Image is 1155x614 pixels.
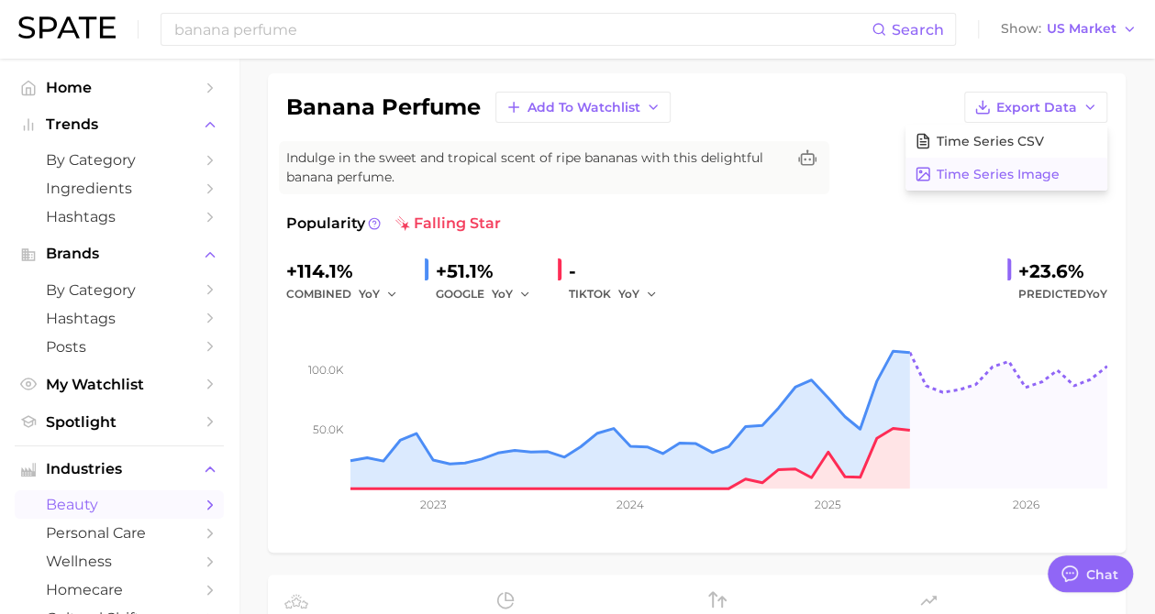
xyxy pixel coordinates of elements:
[46,116,193,133] span: Trends
[492,286,513,302] span: YoY
[15,73,224,102] a: Home
[15,276,224,304] a: by Category
[436,283,543,305] div: GOOGLE
[395,216,410,231] img: falling star
[286,213,365,235] span: Popularity
[996,100,1077,115] span: Export Data
[15,174,224,203] a: Ingredients
[15,370,224,399] a: My Watchlist
[1018,257,1107,286] div: +23.6%
[15,519,224,547] a: personal care
[892,21,944,38] span: Search
[46,79,193,96] span: Home
[359,286,380,302] span: YoY
[569,257,670,286] div: -
[15,304,224,333] a: Hashtags
[1018,283,1107,305] span: Predicted
[46,151,193,169] span: by Category
[1001,24,1041,34] span: Show
[46,496,193,513] span: beauty
[905,125,1107,191] div: Export Data
[618,286,639,302] span: YoY
[937,134,1044,149] span: Time Series CSV
[15,146,224,174] a: by Category
[616,498,644,511] tspan: 2024
[395,213,501,235] span: falling star
[937,167,1060,182] span: Time Series Image
[46,413,193,431] span: Spotlight
[46,281,193,299] span: by Category
[46,208,193,225] span: Hashtags
[46,246,193,262] span: Brands
[495,92,671,123] button: Add to Watchlist
[172,14,872,45] input: Search here for a brand, industry, or ingredient
[15,547,224,576] a: wellness
[15,203,224,231] a: Hashtags
[46,461,193,477] span: Industries
[15,408,224,436] a: Spotlight
[286,257,410,286] div: +114.1%
[436,257,543,286] div: +51.1%
[569,283,670,305] div: TIKTOK
[286,148,785,187] span: Indulge in the sweet and tropical scent of ripe bananas with this delightful banana perfume.
[46,180,193,197] span: Ingredients
[15,111,224,138] button: Trends
[815,498,841,511] tspan: 2025
[46,553,193,570] span: wellness
[420,498,447,511] tspan: 2023
[46,581,193,598] span: homecare
[15,240,224,268] button: Brands
[15,576,224,604] a: homecare
[46,310,193,327] span: Hashtags
[46,338,193,356] span: Posts
[46,376,193,393] span: My Watchlist
[492,283,531,305] button: YoY
[46,524,193,542] span: personal care
[1047,24,1116,34] span: US Market
[15,333,224,361] a: Posts
[1012,498,1038,511] tspan: 2026
[18,16,116,38] img: SPATE
[618,283,658,305] button: YoY
[1086,287,1107,301] span: YoY
[15,455,224,483] button: Industries
[964,92,1107,123] button: Export Data
[359,283,398,305] button: YoY
[996,17,1141,41] button: ShowUS Market
[15,490,224,519] a: beauty
[528,100,640,115] span: Add to Watchlist
[286,96,481,118] h1: banana perfume
[286,283,410,305] div: combined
